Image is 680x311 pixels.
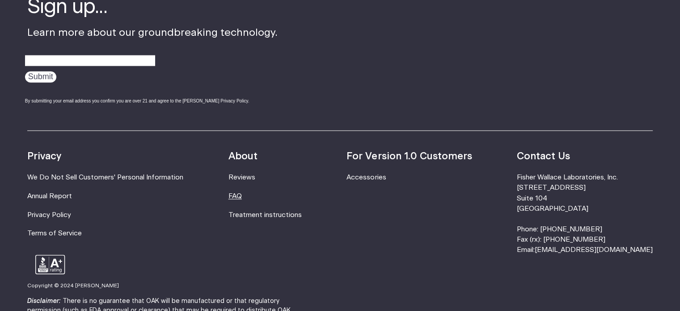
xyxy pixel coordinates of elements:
[27,174,183,180] a: We Do Not Sell Customers' Personal Information
[228,192,242,199] a: FAQ
[25,98,278,104] div: By submitting your email address you confirm you are over 21 and agree to the [PERSON_NAME] Priva...
[27,283,119,288] small: Copyright © 2024 [PERSON_NAME]
[25,71,56,82] input: Submit
[517,172,653,255] li: Fisher Wallace Laboratories, Inc. [STREET_ADDRESS] Suite 104 [GEOGRAPHIC_DATA] Phone: [PHONE_NUMB...
[27,151,61,161] strong: Privacy
[517,151,570,161] strong: Contact Us
[346,174,386,180] a: Accessories
[27,211,71,218] a: Privacy Policy
[27,230,82,236] a: Terms of Service
[346,151,472,161] strong: For Version 1.0 Customers
[228,211,302,218] a: Treatment instructions
[228,151,258,161] strong: About
[228,174,255,180] a: Reviews
[27,192,72,199] a: Annual Report
[535,246,653,253] a: [EMAIL_ADDRESS][DOMAIN_NAME]
[27,298,61,304] strong: Disclaimer:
